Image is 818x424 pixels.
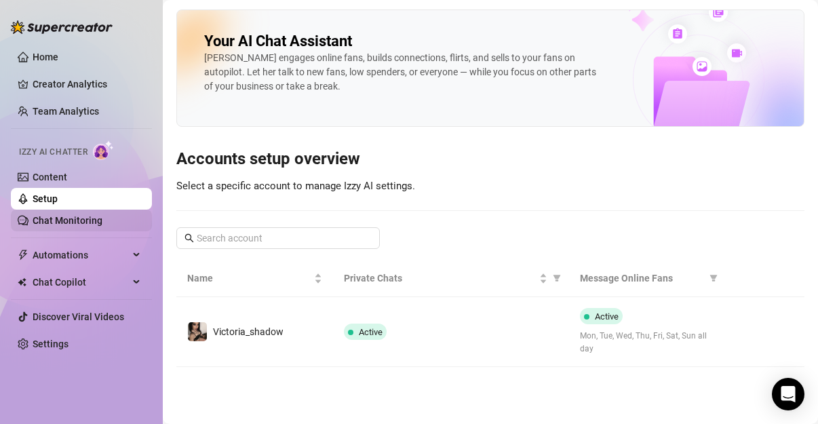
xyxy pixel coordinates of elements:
[595,311,619,322] span: Active
[176,180,415,192] span: Select a specific account to manage Izzy AI settings.
[550,268,564,288] span: filter
[204,51,605,94] div: [PERSON_NAME] engages online fans, builds connections, flirts, and sells to your fans on autopilo...
[33,311,124,322] a: Discover Viral Videos
[176,149,804,170] h3: Accounts setup overview
[33,271,129,293] span: Chat Copilot
[33,73,141,95] a: Creator Analytics
[33,244,129,266] span: Automations
[213,326,284,337] span: Victoria_shadow
[18,277,26,287] img: Chat Copilot
[197,231,361,246] input: Search account
[176,260,333,297] th: Name
[33,172,67,182] a: Content
[33,106,99,117] a: Team Analytics
[553,274,561,282] span: filter
[33,193,58,204] a: Setup
[184,233,194,243] span: search
[580,271,704,286] span: Message Online Fans
[707,268,720,288] span: filter
[344,271,536,286] span: Private Chats
[188,322,207,341] img: Victoria_shadow
[18,250,28,261] span: thunderbolt
[19,146,87,159] span: Izzy AI Chatter
[33,215,102,226] a: Chat Monitoring
[33,52,58,62] a: Home
[333,260,568,297] th: Private Chats
[204,32,352,51] h2: Your AI Chat Assistant
[93,140,114,160] img: AI Chatter
[187,271,311,286] span: Name
[359,327,383,337] span: Active
[580,330,715,355] span: Mon, Tue, Wed, Thu, Fri, Sat, Sun all day
[11,20,113,34] img: logo-BBDzfeDw.svg
[33,339,69,349] a: Settings
[709,274,718,282] span: filter
[772,378,804,410] div: Open Intercom Messenger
